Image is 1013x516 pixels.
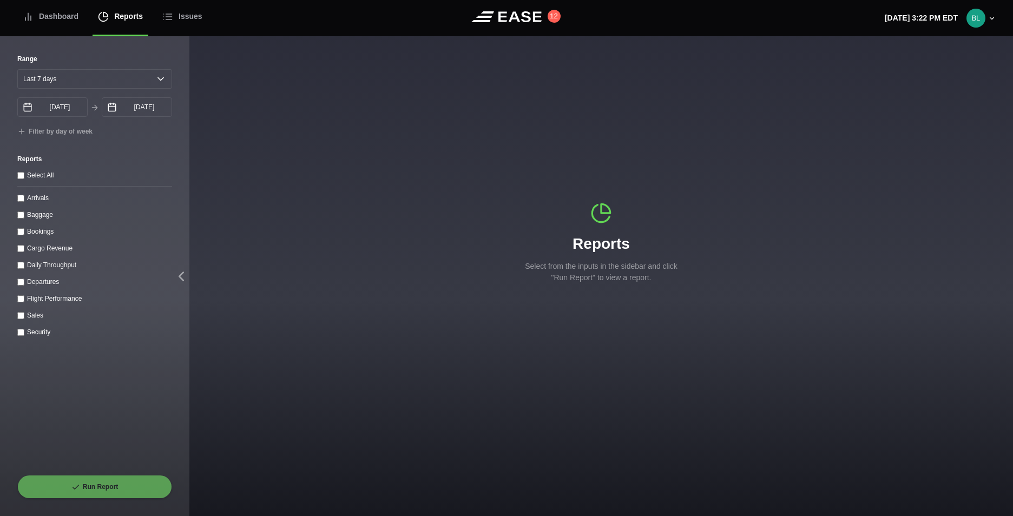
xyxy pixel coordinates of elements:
[27,261,76,269] label: Daily Throughput
[966,9,985,28] img: 893b3d76980b73e74f11b7545b8f97b1
[27,171,54,179] label: Select All
[27,244,73,252] label: Cargo Revenue
[17,54,172,64] label: Range
[27,328,50,336] label: Security
[17,128,93,136] button: Filter by day of week
[885,12,958,24] p: [DATE] 3:22 PM EDT
[27,295,82,302] label: Flight Performance
[548,10,561,23] button: 12
[27,211,53,219] label: Baggage
[520,233,682,255] h1: Reports
[27,312,43,319] label: Sales
[27,194,49,202] label: Arrivals
[102,97,172,117] input: mm/dd/yyyy
[27,278,59,286] label: Departures
[27,228,54,235] label: Bookings
[17,154,172,164] label: Reports
[520,261,682,283] p: Select from the inputs in the sidebar and click "Run Report" to view a report.
[17,97,88,117] input: mm/dd/yyyy
[520,202,682,283] div: Reports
